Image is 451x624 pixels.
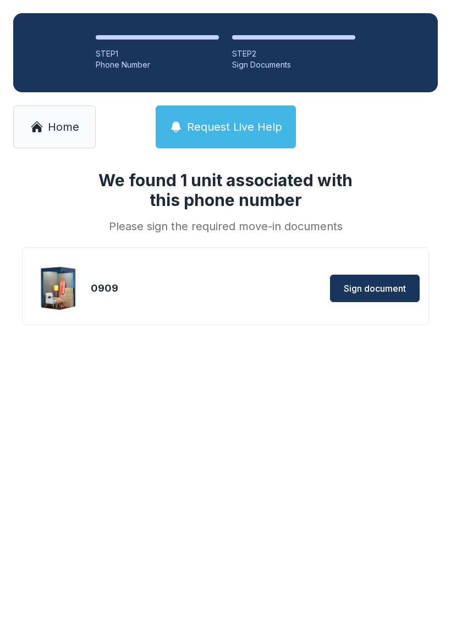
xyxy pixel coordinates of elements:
div: Please sign the required move-in documents [85,219,366,234]
div: STEP 2 [232,48,355,59]
span: Home [48,119,79,135]
div: Phone Number [96,59,219,70]
div: 0909 [91,281,223,296]
span: Sign document [344,282,406,295]
span: Request Live Help [187,119,282,135]
div: STEP 1 [96,48,219,59]
div: Sign Documents [232,59,355,70]
h1: We found 1 unit associated with this phone number [85,170,366,210]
